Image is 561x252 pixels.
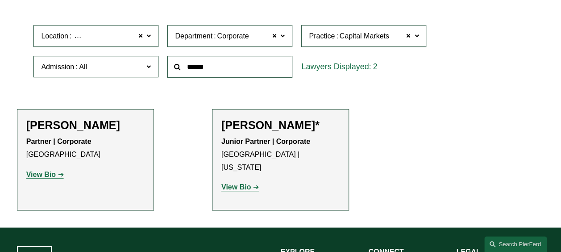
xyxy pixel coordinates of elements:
a: View Bio [221,183,259,191]
span: [GEOGRAPHIC_DATA] [73,30,147,42]
strong: View Bio [26,171,56,178]
span: Corporate [217,30,249,42]
span: Practice [309,32,335,40]
h2: [PERSON_NAME]* [221,118,340,132]
span: Admission [41,63,74,71]
a: View Bio [26,171,64,178]
p: [GEOGRAPHIC_DATA] | [US_STATE] [221,135,340,174]
span: Location [41,32,68,40]
span: Capital Markets [340,30,389,42]
strong: Junior Partner | Corporate [221,138,310,145]
a: Search this site [484,236,547,252]
span: Department [175,32,212,40]
p: [GEOGRAPHIC_DATA] [26,135,145,161]
span: 2 [373,62,377,71]
strong: View Bio [221,183,251,191]
h2: [PERSON_NAME] [26,118,145,132]
strong: Partner | Corporate [26,138,91,145]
